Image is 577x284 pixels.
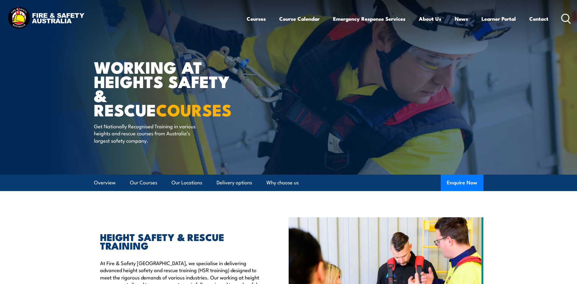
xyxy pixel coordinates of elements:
[217,175,252,191] a: Delivery options
[266,175,299,191] a: Why choose us
[455,11,468,27] a: News
[247,11,266,27] a: Courses
[419,11,441,27] a: About Us
[94,122,205,144] p: Get Nationally Recognised Training in various heights and rescue courses from Australia’s largest...
[130,175,157,191] a: Our Courses
[529,11,548,27] a: Contact
[172,175,202,191] a: Our Locations
[94,175,116,191] a: Overview
[441,175,483,191] button: Enquire Now
[279,11,320,27] a: Course Calendar
[94,60,244,117] h1: WORKING AT HEIGHTS SAFETY & RESCUE
[156,97,232,122] strong: COURSES
[333,11,405,27] a: Emergency Response Services
[100,233,261,250] h2: HEIGHT SAFETY & RESCUE TRAINING
[481,11,516,27] a: Learner Portal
